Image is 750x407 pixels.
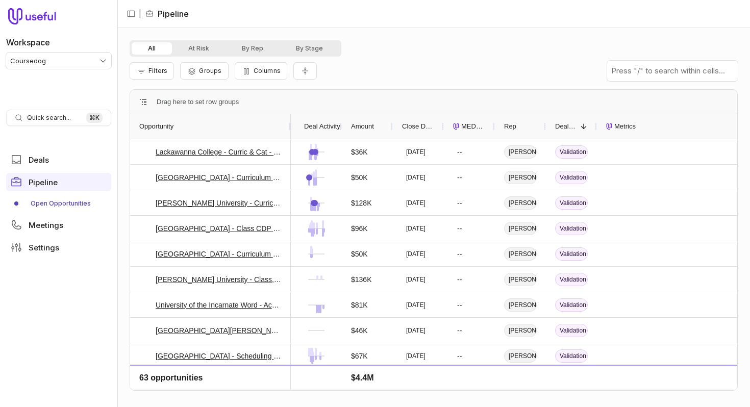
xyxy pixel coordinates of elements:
span: Pipeline [29,179,58,186]
time: [DATE] [406,199,426,207]
span: [PERSON_NAME] [504,298,537,312]
a: Deals [6,150,111,169]
div: $136K [351,273,371,286]
time: [DATE] [406,326,426,335]
span: [PERSON_NAME] [504,196,537,210]
time: [DATE] [406,148,426,156]
button: All [132,42,172,55]
a: [GEOGRAPHIC_DATA] - Scheduling & CDP - 10.24 [156,350,282,362]
span: Metrics [614,120,636,133]
span: Drag here to set row groups [157,96,239,108]
span: MEDDICC Score [461,120,486,133]
div: $50K [351,248,368,260]
time: [DATE] [406,173,426,182]
a: Pipeline [6,173,111,191]
a: Meetings [6,216,111,234]
span: Meetings [29,221,63,229]
span: Validation [555,171,588,184]
div: -- [457,299,462,311]
span: [PERSON_NAME] [504,273,537,286]
div: $36K [351,146,368,158]
div: Row Groups [157,96,239,108]
time: [DATE] [406,352,426,360]
div: -- [457,350,462,362]
span: [PERSON_NAME] [504,349,537,363]
span: Validation [555,247,588,261]
kbd: ⌘ K [86,113,103,123]
span: Close Date [402,120,435,133]
span: | [139,8,141,20]
time: [DATE] [406,224,426,233]
div: Metrics [606,114,741,139]
a: Settings [6,238,111,257]
li: Pipeline [145,8,189,20]
span: Columns [254,67,281,74]
input: Press "/" to search within cells... [607,61,738,81]
button: Group Pipeline [180,62,228,80]
span: Validation [555,349,588,363]
span: Validation [555,298,588,312]
button: Collapse sidebar [123,6,139,21]
div: Pipeline submenu [6,195,111,212]
span: Rep [504,120,516,133]
div: -- [457,146,462,158]
span: Opportunity [139,120,173,133]
div: $67K [351,350,368,362]
span: Validation [555,196,588,210]
span: Filters [148,67,167,74]
div: -- [457,273,462,286]
span: Settings [29,244,59,251]
a: SUNY Dutchess - Curric & Cat - 10.24 [156,375,277,388]
button: Columns [235,62,287,80]
div: -- [457,222,462,235]
span: Validation [555,375,588,388]
span: [PERSON_NAME] [504,375,537,388]
button: By Stage [280,42,339,55]
a: [GEOGRAPHIC_DATA] - Class CDP FWM - 5.24 [156,222,282,235]
div: $50K [351,171,368,184]
time: [DATE] [406,377,426,386]
div: -- [457,375,462,388]
span: Quick search... [27,114,71,122]
button: At Risk [172,42,226,55]
span: [PERSON_NAME] [504,222,537,235]
a: [GEOGRAPHIC_DATA][PERSON_NAME] - Class and Events Scheduling - 9.24 [156,324,282,337]
span: [PERSON_NAME] [504,247,537,261]
span: Validation [555,222,588,235]
label: Workspace [6,36,50,48]
span: Validation [555,324,588,337]
a: [PERSON_NAME] University - Class, CDP, FWM - 8.24 [156,273,282,286]
a: [PERSON_NAME] University - Curric & Cat - 3.24 [156,197,282,209]
time: [DATE] [406,275,426,284]
a: Lackawanna College - Curric & Cat - 11.23 [156,146,282,158]
span: Amount [351,120,374,133]
div: $96K [351,222,368,235]
time: [DATE] [406,301,426,309]
span: Validation [555,145,588,159]
a: University of the Incarnate Word - Academic Scheduling + CDP [156,299,282,311]
div: -- [457,248,462,260]
span: [PERSON_NAME] [504,171,537,184]
span: Deals [29,156,49,164]
div: -- [457,197,462,209]
div: $75K [351,375,368,388]
span: [PERSON_NAME] [504,324,537,337]
span: Groups [199,67,221,74]
div: MEDDICC Score [453,114,486,139]
div: -- [457,171,462,184]
div: $81K [351,299,368,311]
div: -- [457,324,462,337]
span: Deal Stage [555,120,577,133]
button: Filter Pipeline [130,62,174,80]
a: Open Opportunities [6,195,111,212]
button: Collapse all rows [293,62,317,80]
button: By Rep [226,42,280,55]
a: [GEOGRAPHIC_DATA] - Curriculum & Assessment - 8.24 [156,248,282,260]
span: Validation [555,273,588,286]
div: $128K [351,197,371,209]
div: $46K [351,324,368,337]
span: Deal Activity [304,120,340,133]
span: [PERSON_NAME] [504,145,537,159]
a: [GEOGRAPHIC_DATA] - Curriculum & Catalog - 3.24 [156,171,282,184]
time: [DATE] [406,250,426,258]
